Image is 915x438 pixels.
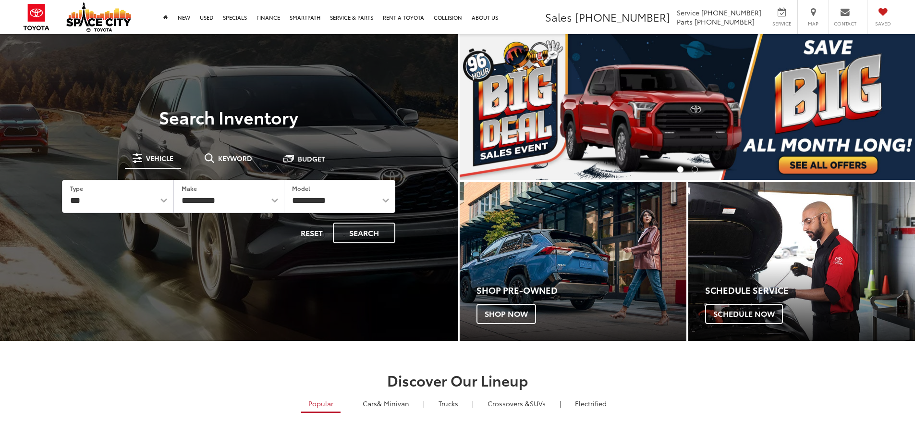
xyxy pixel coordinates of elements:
[40,107,417,126] h3: Search Inventory
[119,372,796,388] h2: Discover Our Lineup
[872,20,893,27] span: Saved
[431,395,465,412] a: Trucks
[677,17,693,26] span: Parts
[345,399,351,408] li: |
[470,399,476,408] li: |
[488,399,530,408] span: Crossovers &
[705,286,915,295] h4: Schedule Service
[847,53,915,161] button: Click to view next picture.
[182,184,197,192] label: Make
[701,8,761,17] span: [PHONE_NUMBER]
[460,182,686,341] a: Shop Pre-Owned Shop Now
[70,184,83,192] label: Type
[460,182,686,341] div: Toyota
[460,53,528,161] button: Click to view previous picture.
[705,304,783,324] span: Schedule Now
[677,8,699,17] span: Service
[545,9,572,25] span: Sales
[575,9,670,25] span: [PHONE_NUMBER]
[355,395,416,412] a: Cars
[301,395,341,413] a: Popular
[66,2,131,32] img: Space City Toyota
[476,286,686,295] h4: Shop Pre-Owned
[688,182,915,341] div: Toyota
[146,155,173,162] span: Vehicle
[677,166,683,173] li: Go to slide number 1.
[293,223,331,243] button: Reset
[688,182,915,341] a: Schedule Service Schedule Now
[476,304,536,324] span: Shop Now
[695,17,755,26] span: [PHONE_NUMBER]
[333,223,395,243] button: Search
[292,184,310,192] label: Model
[480,395,553,412] a: SUVs
[803,20,824,27] span: Map
[568,395,614,412] a: Electrified
[834,20,856,27] span: Contact
[421,399,427,408] li: |
[377,399,409,408] span: & Minivan
[692,166,698,173] li: Go to slide number 2.
[557,399,563,408] li: |
[298,155,325,162] span: Budget
[771,20,793,27] span: Service
[218,155,252,162] span: Keyword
